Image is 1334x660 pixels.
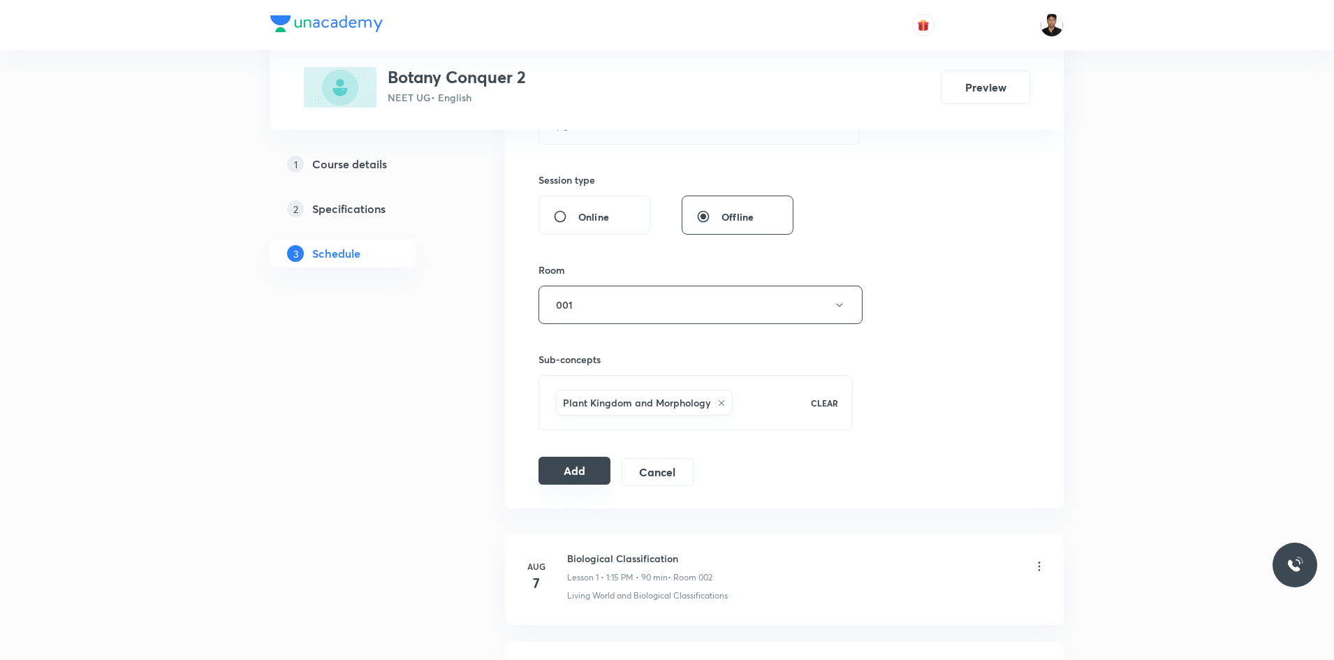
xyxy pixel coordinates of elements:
[388,90,526,105] p: NEET UG • English
[1040,13,1064,37] img: Faisal Adeeb
[567,551,712,566] h6: Biological Classification
[811,397,838,409] p: CLEAR
[538,286,863,324] button: 001
[270,150,460,178] a: 1Course details
[287,245,304,262] p: 3
[917,19,930,31] img: avatar
[270,195,460,223] a: 2Specifications
[567,589,728,602] p: Living World and Biological Classifications
[312,245,360,262] h5: Schedule
[522,560,550,573] h6: Aug
[270,15,383,36] a: Company Logo
[312,156,387,173] h5: Course details
[941,71,1030,104] button: Preview
[622,458,694,486] button: Cancel
[578,210,609,224] span: Online
[270,15,383,32] img: Company Logo
[1287,557,1303,573] img: ttu
[304,67,376,108] img: 79F35809-AC27-4216-8F9F-D6A22334343D_plus.png
[538,352,853,367] h6: Sub-concepts
[312,200,386,217] h5: Specifications
[522,573,550,594] h4: 7
[287,156,304,173] p: 1
[287,200,304,217] p: 2
[388,67,526,87] h3: Botany Conquer 2
[567,571,668,584] p: Lesson 1 • 1:15 PM • 90 min
[538,457,610,485] button: Add
[538,263,565,277] h6: Room
[538,173,595,187] h6: Session type
[912,14,934,36] button: avatar
[668,571,712,584] p: • Room 002
[721,210,754,224] span: Offline
[563,395,710,410] h6: Plant Kingdom and Morphology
